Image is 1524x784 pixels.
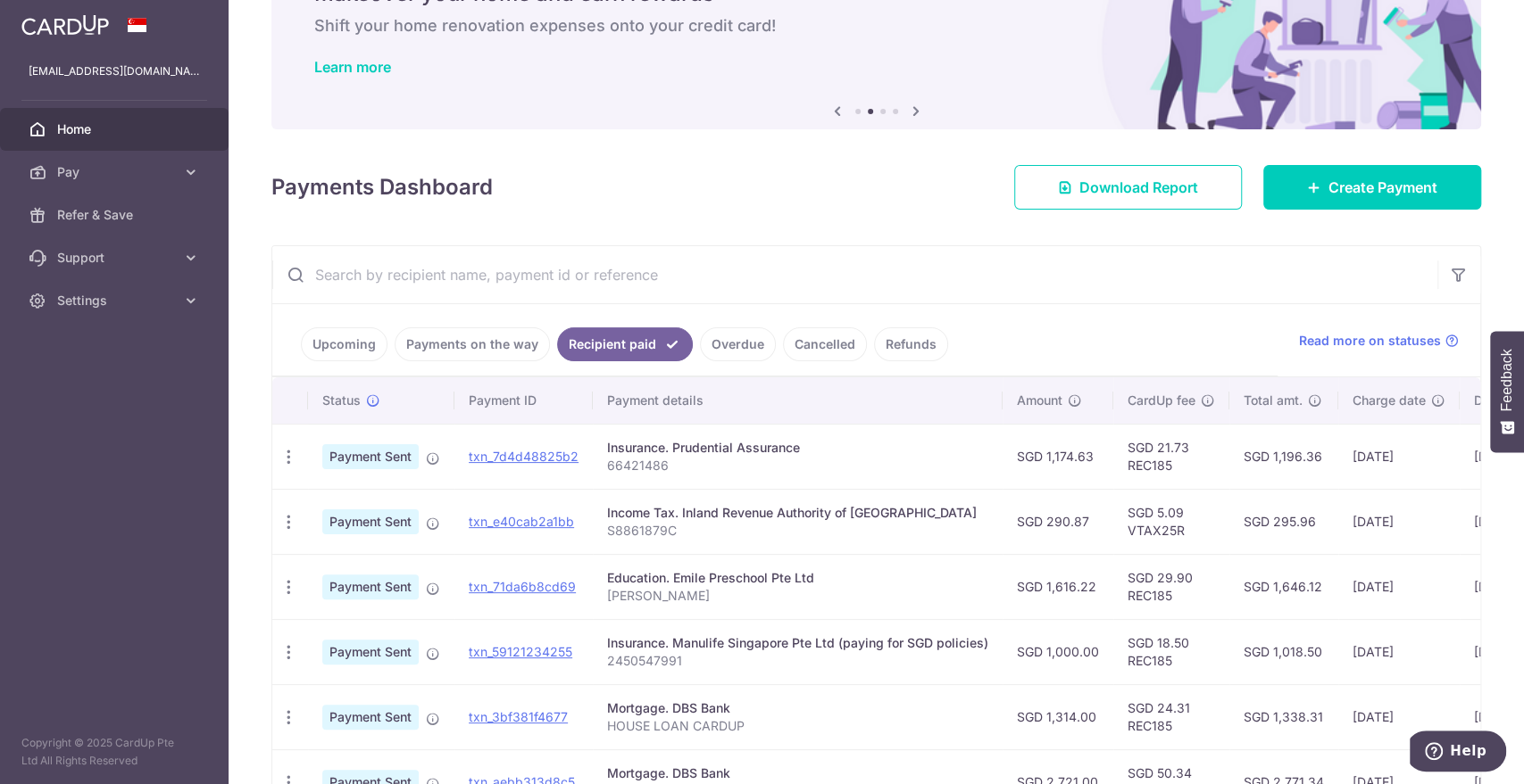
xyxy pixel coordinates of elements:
span: Pay [57,163,175,181]
p: HOUSE LOAN CARDUP [607,717,988,735]
td: SGD 21.73 REC185 [1113,424,1229,489]
button: Feedback - Show survey [1490,331,1524,452]
p: [EMAIL_ADDRESS][DOMAIN_NAME] [29,62,200,80]
a: Learn more [314,58,391,76]
td: SGD 1,338.31 [1229,684,1338,749]
a: Overdue [700,327,776,361]
div: Income Tax. Inland Revenue Authority of [GEOGRAPHIC_DATA] [607,504,988,522]
div: Insurance. Prudential Assurance [607,439,988,457]
th: Payment details [593,377,1003,424]
p: 66421486 [607,457,988,475]
span: Payment Sent [322,705,419,730]
th: Payment ID [454,377,593,424]
p: [PERSON_NAME] [607,587,988,605]
span: Feedback [1499,349,1515,411]
span: Settings [57,292,175,309]
span: Payment Sent [322,640,419,664]
td: SGD 18.50 REC185 [1113,619,1229,684]
a: Upcoming [301,327,387,361]
span: Status [322,392,361,409]
td: [DATE] [1338,424,1460,489]
a: Refunds [874,327,948,361]
input: Search by recipient name, payment id or reference [272,246,1437,303]
a: txn_7d4d48825b2 [469,449,579,464]
a: Read more on statuses [1299,332,1459,350]
a: Payments on the way [395,327,550,361]
p: S8861879C [607,522,988,540]
a: txn_e40cab2a1bb [469,514,574,529]
span: Read more on statuses [1299,332,1441,350]
span: Amount [1017,392,1062,409]
p: 2450547991 [607,652,988,670]
span: Download Report [1079,177,1198,198]
td: SGD 1,196.36 [1229,424,1338,489]
span: Charge date [1353,392,1426,409]
td: SGD 1,018.50 [1229,619,1338,684]
a: txn_3bf381f4677 [469,709,568,724]
td: [DATE] [1338,684,1460,749]
div: Education. Emile Preschool Pte Ltd [607,569,988,587]
a: Recipient paid [557,327,693,361]
iframe: Opens a widget where you can find more information [1410,730,1506,775]
a: Download Report [1014,165,1242,210]
div: Insurance. Manulife Singapore Pte Ltd (paying for SGD policies) [607,634,988,652]
td: SGD 29.90 REC185 [1113,554,1229,619]
span: CardUp fee [1128,392,1195,409]
span: Refer & Save [57,206,175,224]
span: Home [57,120,175,138]
span: Create Payment [1328,177,1437,198]
a: Cancelled [783,327,867,361]
span: Payment Sent [322,444,419,469]
h4: Payments Dashboard [271,171,493,203]
a: Create Payment [1263,165,1481,210]
a: txn_71da6b8cd69 [469,579,576,594]
td: SGD 295.96 [1229,489,1338,554]
span: Payment Sent [322,574,419,599]
td: SGD 1,646.12 [1229,554,1338,619]
div: Mortgage. DBS Bank [607,764,988,782]
td: SGD 1,616.22 [1003,554,1113,619]
div: Mortgage. DBS Bank [607,699,988,717]
a: txn_59121234255 [469,644,572,659]
td: SGD 1,000.00 [1003,619,1113,684]
td: [DATE] [1338,554,1460,619]
td: SGD 24.31 REC185 [1113,684,1229,749]
td: [DATE] [1338,619,1460,684]
span: Total amt. [1244,392,1303,409]
td: SGD 1,314.00 [1003,684,1113,749]
td: SGD 5.09 VTAX25R [1113,489,1229,554]
img: CardUp [21,14,109,36]
h6: Shift your home renovation expenses onto your credit card! [314,15,1438,37]
td: [DATE] [1338,489,1460,554]
span: Support [57,249,175,267]
td: SGD 290.87 [1003,489,1113,554]
span: Payment Sent [322,509,419,534]
td: SGD 1,174.63 [1003,424,1113,489]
